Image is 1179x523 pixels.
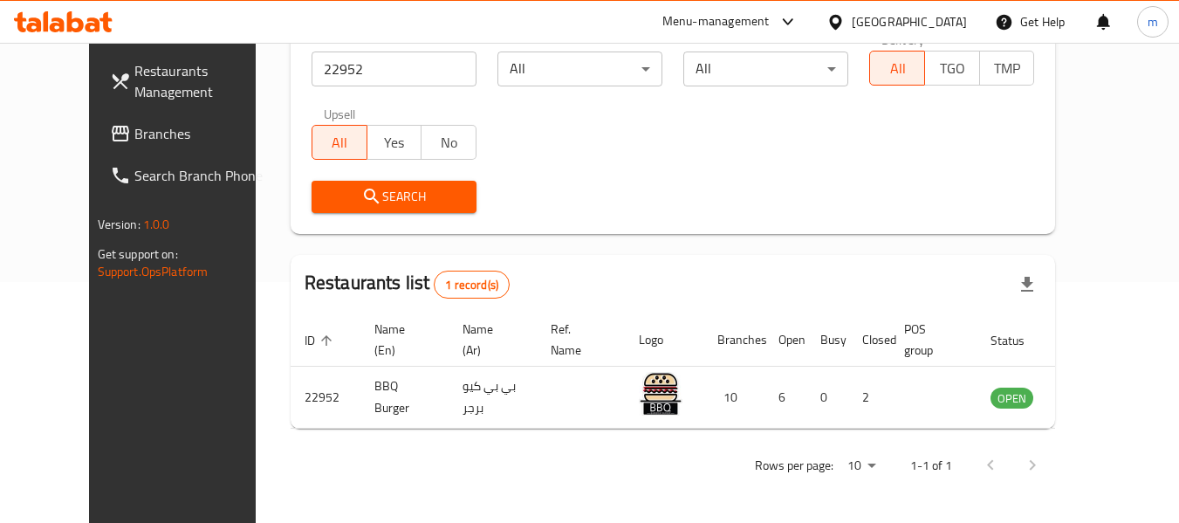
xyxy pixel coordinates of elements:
span: OPEN [990,389,1033,409]
th: Busy [806,313,848,367]
span: Search [326,186,463,208]
span: Status [990,330,1047,351]
span: 1.0.0 [143,213,170,236]
span: Ref. Name [551,319,604,361]
div: Menu-management [662,11,770,32]
input: Search for restaurant name or ID.. [312,52,476,86]
button: TGO [924,51,980,86]
p: 1-1 of 1 [910,455,952,477]
span: No [428,130,470,155]
td: 22952 [291,367,360,429]
th: Logo [625,313,703,367]
p: Rows per page: [755,455,833,477]
h2: Restaurants list [305,270,510,299]
span: Branches [134,123,272,144]
button: TMP [979,51,1035,86]
button: All [312,125,367,160]
div: Total records count [434,271,510,299]
span: TMP [987,56,1028,81]
span: Search Branch Phone [134,165,272,186]
span: Name (En) [374,319,428,361]
th: Closed [848,313,890,367]
a: Restaurants Management [96,50,286,113]
span: POS group [904,319,956,361]
td: بي بي كيو برجر [449,367,537,429]
span: m [1148,12,1158,31]
img: BBQ Burger [639,372,682,416]
td: BBQ Burger [360,367,449,429]
a: Support.OpsPlatform [98,260,209,283]
label: Delivery [881,33,925,45]
div: OPEN [990,388,1033,409]
th: Branches [703,313,764,367]
div: [GEOGRAPHIC_DATA] [852,12,967,31]
span: All [877,56,918,81]
div: Export file [1006,264,1048,306]
th: Open [764,313,806,367]
a: Search Branch Phone [96,155,286,196]
a: Branches [96,113,286,155]
div: All [683,52,848,86]
table: enhanced table [291,313,1128,429]
span: Get support on: [98,243,178,265]
div: Rows per page: [840,453,882,479]
div: All [497,52,662,86]
button: All [869,51,925,86]
span: ID [305,330,338,351]
button: No [421,125,476,160]
button: Search [312,181,476,213]
span: TGO [932,56,973,81]
td: 10 [703,367,764,429]
td: 2 [848,367,890,429]
span: Name (Ar) [463,319,516,361]
td: 0 [806,367,848,429]
span: Version: [98,213,141,236]
span: All [319,130,360,155]
label: Upsell [324,107,356,120]
span: 1 record(s) [435,277,509,293]
span: Yes [374,130,415,155]
button: Yes [367,125,422,160]
td: 6 [764,367,806,429]
span: Restaurants Management [134,60,272,102]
